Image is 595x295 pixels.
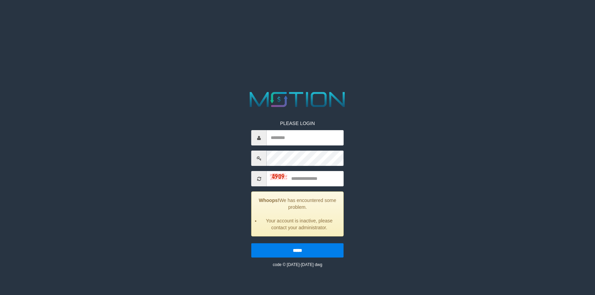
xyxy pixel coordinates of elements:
[260,217,338,231] li: Your account is inactive, please contact your administrator.
[251,191,344,236] div: We has encountered some problem.
[273,262,322,267] small: code © [DATE]-[DATE] dwg
[251,120,344,127] p: PLEASE LOGIN
[259,198,279,203] strong: Whoops!
[246,89,349,110] img: MOTION_logo.png
[270,173,287,180] img: captcha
